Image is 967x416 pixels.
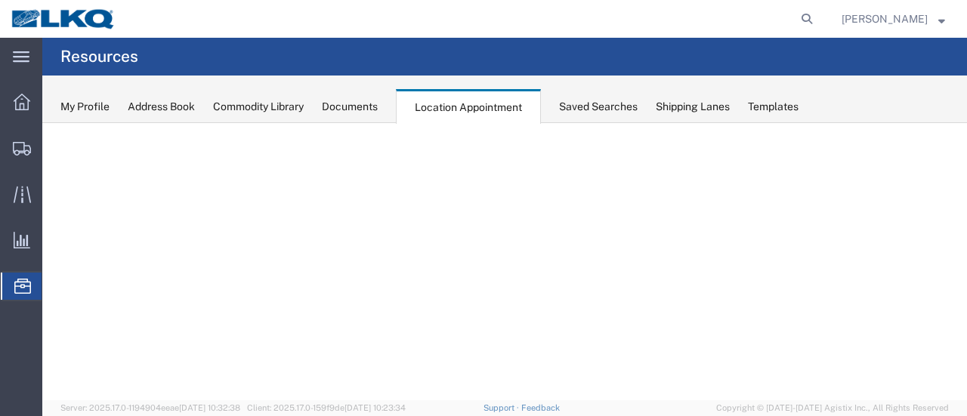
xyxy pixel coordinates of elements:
h4: Resources [60,38,138,75]
span: Sopha Sam [842,11,928,27]
img: logo [11,8,116,30]
div: Location Appointment [396,89,541,124]
a: Feedback [521,403,560,412]
a: Support [483,403,521,412]
div: Shipping Lanes [656,99,730,115]
span: Copyright © [DATE]-[DATE] Agistix Inc., All Rights Reserved [716,402,949,414]
div: Documents [322,99,378,115]
div: Commodity Library [213,99,304,115]
div: My Profile [60,99,110,115]
iframe: FS Legacy Container [42,123,967,400]
span: [DATE] 10:23:34 [344,403,406,412]
span: Client: 2025.17.0-159f9de [247,403,406,412]
span: [DATE] 10:32:38 [179,403,240,412]
span: Server: 2025.17.0-1194904eeae [60,403,240,412]
button: [PERSON_NAME] [841,10,946,28]
div: Saved Searches [559,99,638,115]
div: Templates [748,99,799,115]
div: Address Book [128,99,195,115]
